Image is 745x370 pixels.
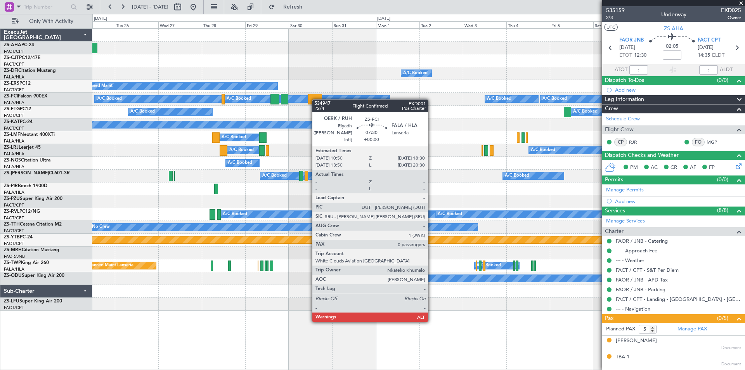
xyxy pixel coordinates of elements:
[531,144,555,156] div: A/C Booked
[4,94,18,99] span: ZS-FCI
[4,100,24,106] a: FALA/HLA
[222,132,246,143] div: A/C Booked
[4,107,31,111] a: ZS-FTGPC12
[4,248,59,252] a: ZS-MRHCitation Mustang
[289,21,332,28] div: Sat 30
[158,21,202,28] div: Wed 27
[4,196,20,201] span: ZS-PZU
[717,314,728,322] span: (0/5)
[717,206,728,214] span: (8/8)
[605,76,644,85] span: Dispatch To-Dos
[4,254,25,259] a: FAOR/JNB
[629,65,648,75] input: --:--
[97,93,122,105] div: A/C Booked
[721,345,741,351] span: Document
[265,1,312,13] button: Refresh
[606,6,625,14] span: 535159
[4,113,24,118] a: FACT/CPT
[690,164,696,172] span: AF
[605,175,623,184] span: Permits
[4,74,24,80] a: FALA/HLA
[4,145,19,150] span: ZS-LRJ
[24,1,68,13] input: Trip Number
[692,138,705,146] div: FO
[616,306,650,312] a: --- - Navigation
[4,120,33,124] a: ZS-KATPC-24
[605,207,625,215] span: Services
[4,273,64,278] a: ZS-ODUSuper King Air 200
[277,4,309,10] span: Refresh
[4,189,24,195] a: FALA/HLA
[614,138,627,146] div: CP
[616,267,679,273] a: FACT / CPT - S&T Per Diem
[629,139,646,146] a: RJR
[4,132,20,137] span: ZS-LMF
[332,21,376,28] div: Sun 31
[616,337,657,345] div: [PERSON_NAME]
[720,66,733,74] span: ALDT
[605,125,634,134] span: Flight Crew
[4,235,33,240] a: ZS-YTBPC-24
[593,21,637,28] div: Sat 6
[721,14,741,21] span: Owner
[94,16,107,22] div: [DATE]
[4,132,55,137] a: ZS-LMFNextant 400XTi
[604,24,618,31] button: UTC
[4,184,47,188] a: ZS-PIRBeech 1900D
[606,14,625,21] span: 2/3
[4,49,24,54] a: FACT/CPT
[606,217,645,225] a: Manage Services
[4,158,21,163] span: ZS-NGS
[4,138,24,144] a: FALA/HLA
[4,43,34,47] a: ZS-AHAPC-24
[4,215,24,221] a: FACT/CPT
[505,170,529,182] div: A/C Booked
[227,93,251,105] div: A/C Booked
[677,325,707,333] a: Manage PAX
[664,24,683,33] span: ZS-AHA
[709,164,715,172] span: FP
[4,235,20,240] span: ZS-YTB
[4,184,18,188] span: ZS-PIR
[4,228,24,234] a: FACT/CPT
[245,21,289,28] div: Fri 29
[717,76,728,84] span: (0/0)
[4,125,24,131] a: FACT/CPT
[615,198,741,205] div: Add new
[615,87,741,93] div: Add new
[4,261,21,265] span: ZS-TWP
[616,276,668,283] a: FAOR / JNB - APD Tax
[419,21,463,28] div: Tue 2
[550,21,593,28] div: Fri 5
[487,93,511,105] div: A/C Booked
[92,221,110,233] div: No Crew
[4,266,24,272] a: FALA/HLA
[619,44,635,52] span: [DATE]
[605,95,644,104] span: Leg Information
[661,10,686,19] div: Underway
[616,296,741,302] a: FACT / CPT - Landing - [GEOGRAPHIC_DATA] - [GEOGRAPHIC_DATA] International FACT / CPT
[721,6,741,14] span: EXD025
[698,36,721,44] span: FACT CPT
[476,260,501,271] div: A/C Booked
[4,87,24,93] a: FACT/CPT
[376,21,419,28] div: Mon 1
[4,196,62,201] a: ZS-PZUSuper King Air 200
[4,209,19,214] span: ZS-RVL
[403,68,428,79] div: A/C Booked
[619,36,644,44] span: FAOR JNB
[712,52,724,59] span: ELDT
[605,104,618,113] span: Crew
[359,260,383,271] div: A/C Booked
[4,209,40,214] a: ZS-RVLPC12/NG
[4,222,20,227] span: ZS-TTH
[573,106,598,118] div: A/C Booked
[4,120,20,124] span: ZS-KAT
[606,325,635,333] label: Planned PAX
[721,361,741,368] span: Document
[4,107,20,111] span: ZS-FTG
[397,273,422,284] div: A/C Booked
[115,21,158,28] div: Tue 26
[707,139,724,146] a: MGP
[4,151,24,157] a: FALA/HLA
